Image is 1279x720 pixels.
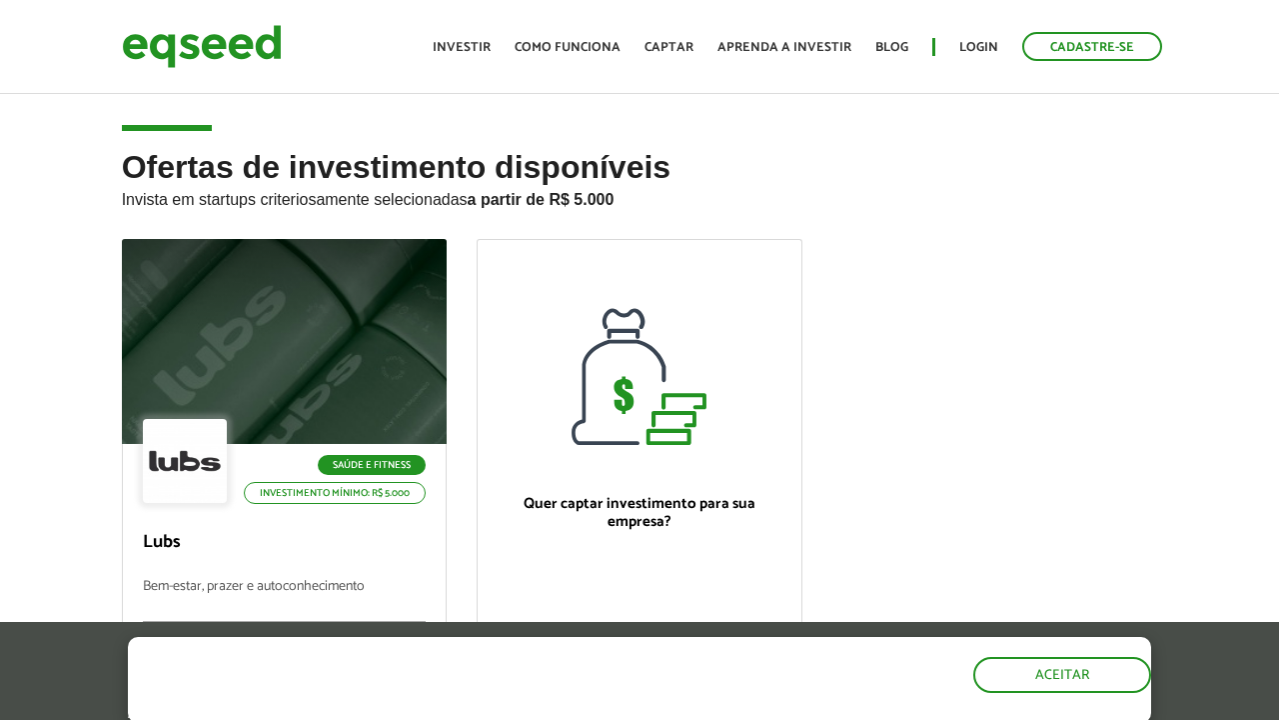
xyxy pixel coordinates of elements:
[644,41,693,54] a: Captar
[1022,32,1162,61] a: Cadastre-se
[244,482,426,504] p: Investimento mínimo: R$ 5.000
[959,41,998,54] a: Login
[122,185,1158,209] p: Invista em startups criteriosamente selecionadas
[143,532,427,554] p: Lubs
[515,41,621,54] a: Como funciona
[433,41,491,54] a: Investir
[717,41,851,54] a: Aprenda a investir
[122,20,282,73] img: EqSeed
[122,150,1158,239] h2: Ofertas de investimento disponíveis
[143,579,427,622] p: Bem-estar, prazer e autoconhecimento
[875,41,908,54] a: Blog
[468,191,615,208] strong: a partir de R$ 5.000
[318,455,426,475] p: Saúde e Fitness
[498,495,781,531] p: Quer captar investimento para sua empresa?
[973,657,1151,693] button: Aceitar
[128,637,741,699] h5: O site da EqSeed utiliza cookies para melhorar sua navegação.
